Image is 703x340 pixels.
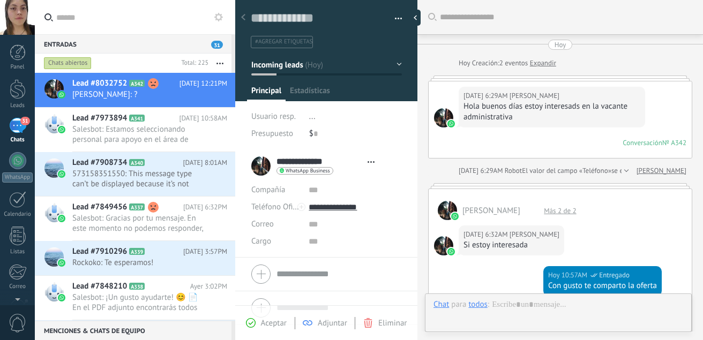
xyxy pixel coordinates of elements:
[180,78,227,89] span: [DATE] 12:21PM
[129,248,145,255] span: A339
[183,202,227,213] span: [DATE] 6:32PM
[58,259,65,267] img: waba.svg
[255,38,312,46] span: #agregar etiquetas
[463,229,510,240] div: [DATE] 6:32AM
[72,157,127,168] span: Lead #7908734
[72,78,127,89] span: Lead #8032752
[599,270,630,281] span: Entregado
[72,281,127,292] span: Lead #7848210
[2,172,33,183] div: WhatsApp
[35,108,235,152] a: Lead #7973894 A341 [DATE] 10:58AM Salesbot: Estamos seleccionando personal para apoyo en el área ...
[447,120,455,127] img: waba.svg
[318,318,347,328] span: Adjuntar
[35,34,231,54] div: Entradas
[2,211,33,218] div: Calendario
[251,111,296,122] span: Usuario resp.
[451,299,466,310] span: para
[251,233,301,250] div: Cargo
[72,246,127,257] span: Lead #7910296
[434,108,453,127] span: Lorena Andrade
[530,58,556,69] a: Expandir
[251,182,301,199] div: Compañía
[309,125,402,142] div: $
[499,58,528,69] span: 2 eventos
[459,165,505,176] div: [DATE] 6:29AM
[251,202,307,212] span: Teléfono Oficina
[72,213,207,233] span: Salesbot: Gracias por tu mensaje. En este momento no podemos responder, pero lo haremos lo antes ...
[662,138,686,147] div: № A342
[251,125,301,142] div: Presupuesto
[434,236,453,255] span: Lorena Andrade
[183,157,227,168] span: [DATE] 8:01AM
[251,86,281,101] span: Principal
[72,124,207,145] span: Salesbot: Estamos seleccionando personal para apoyo en el área de recursos humanos. No necesitas ...
[35,152,235,196] a: Lead #7908734 A340 [DATE] 8:01AM 573158351550: This message type can’t be displayed because it’s ...
[459,58,556,69] div: Creación:
[72,292,207,313] span: Salesbot: ¡Un gusto ayudarte! 😊 📄 En el PDF adjunto encontrarás todos los detalles de tu entrevis...
[58,91,65,99] img: waba.svg
[251,216,274,233] button: Correo
[637,165,686,176] a: [PERSON_NAME]
[129,115,145,122] span: A341
[438,201,457,220] span: Lorena Andrade
[309,111,316,122] span: ...
[2,248,33,255] div: Listas
[72,169,207,189] span: 573158351550: This message type can’t be displayed because it’s not supported yet.
[548,281,657,291] div: Con gusto te comparto la oferta
[72,89,207,100] span: [PERSON_NAME]: ?
[35,276,235,320] a: Lead #7848210 A338 Ayer 3:02PM Salesbot: ¡Un gusto ayudarte! 😊 📄 En el PDF adjunto encontrarás to...
[410,10,421,26] div: Ocultar
[463,101,640,123] div: Hola buenos días estoy interesads en la vacante administrativa
[251,129,293,139] span: Presupuesto
[58,215,65,222] img: waba.svg
[35,241,235,275] a: Lead #7910296 A339 [DATE] 3:57PM Rockoko: Te esperamos!
[20,117,29,125] span: 31
[251,237,271,245] span: Cargo
[2,102,33,109] div: Leads
[129,283,145,290] span: A338
[251,108,301,125] div: Usuario resp.
[179,113,227,124] span: [DATE] 10:58AM
[539,206,581,215] div: Más 2 de 2
[451,213,459,220] img: waba.svg
[251,199,301,216] button: Teléfono Oficina
[463,90,510,101] div: [DATE] 6:29AM
[290,86,330,101] span: Estadísticas
[510,90,559,101] span: Lorena Andrade
[447,248,455,255] img: waba.svg
[35,73,235,107] a: Lead #8032752 A342 [DATE] 12:21PM [PERSON_NAME]: ?
[505,166,522,175] span: Robot
[623,138,662,147] div: Conversación
[58,294,65,301] img: waba.svg
[72,113,127,124] span: Lead #7973894
[555,40,566,50] div: Hoy
[177,58,208,69] div: Total: 225
[2,283,33,290] div: Correo
[251,219,274,229] span: Correo
[468,299,487,309] div: todos
[378,318,407,328] span: Eliminar
[459,58,472,69] div: Hoy
[129,203,145,210] span: A337
[129,80,145,87] span: A342
[183,246,227,257] span: [DATE] 3:57PM
[190,281,227,292] span: Ayer 3:02PM
[35,321,231,340] div: Menciones & Chats de equipo
[462,206,520,216] span: Lorena Andrade
[286,168,330,173] span: WhatsApp Business
[261,318,287,328] span: Aceptar
[72,202,127,213] span: Lead #7849456
[58,170,65,178] img: waba.svg
[548,270,589,281] div: Hoy 10:57AM
[35,197,235,240] a: Lead #7849456 A337 [DATE] 6:32PM Salesbot: Gracias por tu mensaje. En este momento no podemos res...
[211,41,223,49] span: 31
[72,258,207,268] span: Rockoko: Te esperamos!
[58,126,65,133] img: waba.svg
[44,57,92,70] div: Chats abiertos
[2,64,33,71] div: Panel
[510,229,559,240] span: Lorena Andrade
[129,159,145,166] span: A340
[463,240,559,251] div: Si estoy interesada
[2,137,33,143] div: Chats
[522,165,611,176] span: El valor del campo «Teléfono»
